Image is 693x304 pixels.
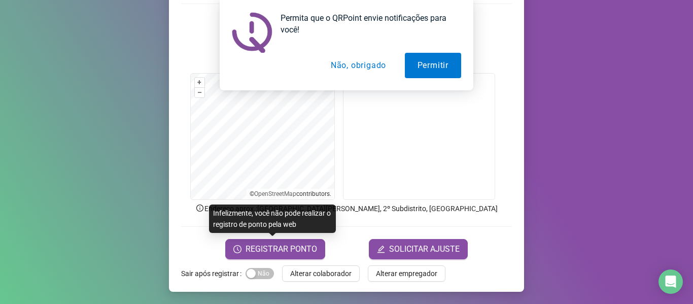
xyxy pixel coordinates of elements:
li: © contributors. [250,190,331,197]
label: Sair após registrar [181,265,246,282]
button: Alterar colaborador [282,265,360,282]
p: Endereço aprox. : [GEOGRAPHIC_DATA][PERSON_NAME], 2º Subdistrito, [GEOGRAPHIC_DATA] [181,203,512,214]
span: info-circle [195,204,204,213]
span: Alterar colaborador [290,268,352,279]
div: Open Intercom Messenger [659,269,683,294]
button: Alterar empregador [368,265,445,282]
span: SOLICITAR AJUSTE [389,243,460,255]
div: Infelizmente, você não pode realizar o registro de ponto pela web [209,205,336,233]
a: OpenStreetMap [254,190,296,197]
button: Permitir [405,53,461,78]
span: REGISTRAR PONTO [246,243,317,255]
button: Não, obrigado [318,53,399,78]
span: Alterar empregador [376,268,437,279]
button: REGISTRAR PONTO [225,239,325,259]
button: editSOLICITAR AJUSTE [369,239,468,259]
span: clock-circle [233,245,241,253]
div: Permita que o QRPoint envie notificações para você! [272,12,461,36]
button: – [195,88,204,97]
span: edit [377,245,385,253]
img: notification icon [232,12,272,53]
